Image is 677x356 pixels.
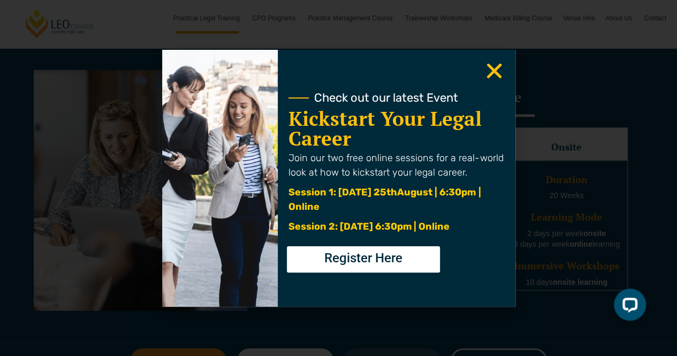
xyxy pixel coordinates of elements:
[484,60,505,81] a: Close
[288,186,481,213] span: August | 6:30pm | Online
[287,246,440,272] a: Register Here
[314,92,458,104] span: Check out our latest Event
[288,221,450,232] span: Session 2: [DATE] 6:30pm | Online
[288,152,503,178] span: Join our two free online sessions for a real-world look at how to kickstart your legal career.
[288,105,482,152] a: Kickstart Your Legal Career
[386,186,397,198] span: th
[605,284,650,329] iframe: LiveChat chat widget
[288,186,386,198] span: Session 1: [DATE] 25
[324,252,402,264] span: Register Here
